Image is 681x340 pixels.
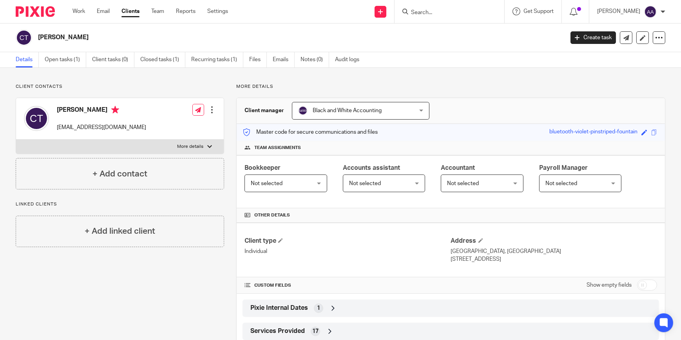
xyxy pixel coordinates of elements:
span: Black and White Accounting [313,108,382,113]
a: Notes (0) [301,52,329,67]
i: Primary [111,106,119,114]
a: Clients [121,7,139,15]
span: Not selected [349,181,381,186]
div: bluetooth-violet-pinstriped-fountain [549,128,638,137]
span: Pixie Internal Dates [250,304,308,312]
h4: [PERSON_NAME] [57,106,146,116]
img: svg%3E [24,106,49,131]
p: More details [236,84,665,90]
img: svg%3E [644,5,657,18]
h3: Client manager [245,107,284,115]
a: Recurring tasks (1) [191,52,243,67]
a: Settings [207,7,228,15]
a: Reports [176,7,196,15]
span: Not selected [545,181,577,186]
label: Show empty fields [587,281,632,289]
span: Not selected [447,181,479,186]
p: [STREET_ADDRESS] [451,255,657,263]
h4: + Add contact [92,168,147,180]
h4: + Add linked client [85,225,155,237]
a: Details [16,52,39,67]
span: 17 [312,327,319,335]
img: Pixie [16,6,55,17]
h4: Client type [245,237,451,245]
img: svg%3E [298,106,308,115]
span: Accountant [441,165,475,171]
a: Client tasks (0) [92,52,134,67]
h4: Address [451,237,657,245]
p: Individual [245,247,451,255]
span: Bookkeeper [245,165,281,171]
a: Emails [273,52,295,67]
a: Audit logs [335,52,365,67]
p: More details [177,144,203,150]
a: Work [72,7,85,15]
p: [PERSON_NAME] [597,7,640,15]
span: 1 [317,304,320,312]
a: Create task [571,31,616,44]
span: Team assignments [254,145,301,151]
h4: CUSTOM FIELDS [245,282,451,289]
a: Team [151,7,164,15]
a: Closed tasks (1) [140,52,185,67]
a: Email [97,7,110,15]
h2: [PERSON_NAME] [38,33,455,42]
input: Search [410,9,481,16]
span: Get Support [523,9,554,14]
p: Linked clients [16,201,224,207]
p: [GEOGRAPHIC_DATA], [GEOGRAPHIC_DATA] [451,247,657,255]
span: Not selected [251,181,283,186]
img: svg%3E [16,29,32,46]
p: Master code for secure communications and files [243,128,378,136]
span: Payroll Manager [539,165,588,171]
p: [EMAIL_ADDRESS][DOMAIN_NAME] [57,124,146,131]
a: Open tasks (1) [45,52,86,67]
a: Files [249,52,267,67]
span: Services Provided [250,327,305,335]
p: Client contacts [16,84,224,90]
span: Other details [254,212,290,218]
span: Accounts assistant [343,165,400,171]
